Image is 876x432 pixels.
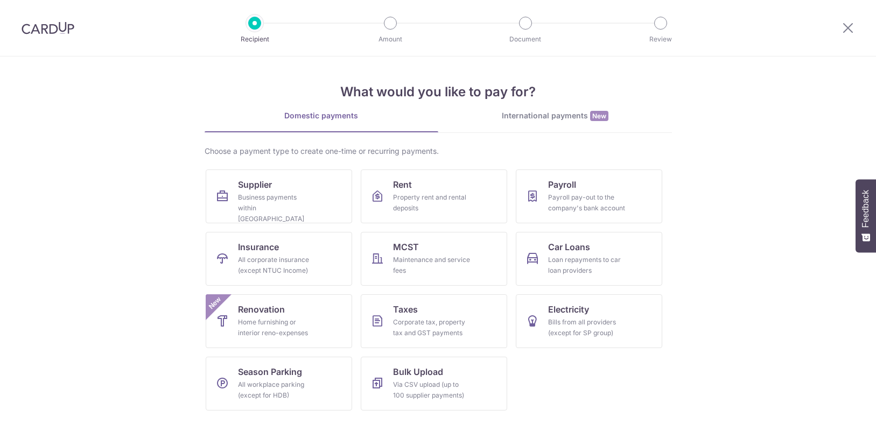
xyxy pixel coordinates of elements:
[548,178,576,191] span: Payroll
[486,34,565,45] p: Document
[238,303,285,316] span: Renovation
[351,34,430,45] p: Amount
[438,110,672,122] div: International payments
[238,178,272,191] span: Supplier
[238,240,279,253] span: Insurance
[590,111,608,121] span: New
[393,178,412,191] span: Rent
[807,400,865,427] iframe: Opens a widget where you can find more information
[861,190,871,228] span: Feedback
[206,357,352,410] a: Season ParkingAll workplace parking (except for HDB)
[206,294,223,312] span: New
[205,146,672,157] div: Choose a payment type to create one-time or recurring payments.
[361,232,507,286] a: MCSTMaintenance and service fees
[393,240,419,253] span: MCST
[548,303,589,316] span: Electricity
[393,192,471,214] div: Property rent and rental deposits
[516,232,662,286] a: Car LoansLoan repayments to car loan providers
[393,254,471,276] div: Maintenance and service fees
[548,240,590,253] span: Car Loans
[393,317,471,338] div: Corporate tax, property tax and GST payments
[516,294,662,348] a: ElectricityBills from all providers (except for SP group)
[361,357,507,410] a: Bulk UploadVia CSV upload (up to 100 supplier payments)
[215,34,295,45] p: Recipient
[856,179,876,252] button: Feedback - Show survey
[205,82,672,102] h4: What would you like to pay for?
[516,169,662,223] a: PayrollPayroll pay-out to the company's bank account
[393,365,443,378] span: Bulk Upload
[238,192,316,224] div: Business payments within [GEOGRAPHIC_DATA]
[361,294,507,348] a: TaxesCorporate tax, property tax and GST payments
[361,169,507,223] a: RentProperty rent and rental deposits
[238,254,316,276] div: All corporate insurance (except NTUC Income)
[22,22,74,34] img: CardUp
[206,294,352,348] a: RenovationHome furnishing or interior reno-expensesNew
[206,232,352,286] a: InsuranceAll corporate insurance (except NTUC Income)
[205,110,438,121] div: Domestic payments
[393,379,471,401] div: Via CSV upload (up to 100 supplier payments)
[548,192,626,214] div: Payroll pay-out to the company's bank account
[621,34,700,45] p: Review
[206,169,352,223] a: SupplierBusiness payments within [GEOGRAPHIC_DATA]
[548,317,626,338] div: Bills from all providers (except for SP group)
[548,254,626,276] div: Loan repayments to car loan providers
[238,379,316,401] div: All workplace parking (except for HDB)
[393,303,418,316] span: Taxes
[238,365,302,378] span: Season Parking
[238,317,316,338] div: Home furnishing or interior reno-expenses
